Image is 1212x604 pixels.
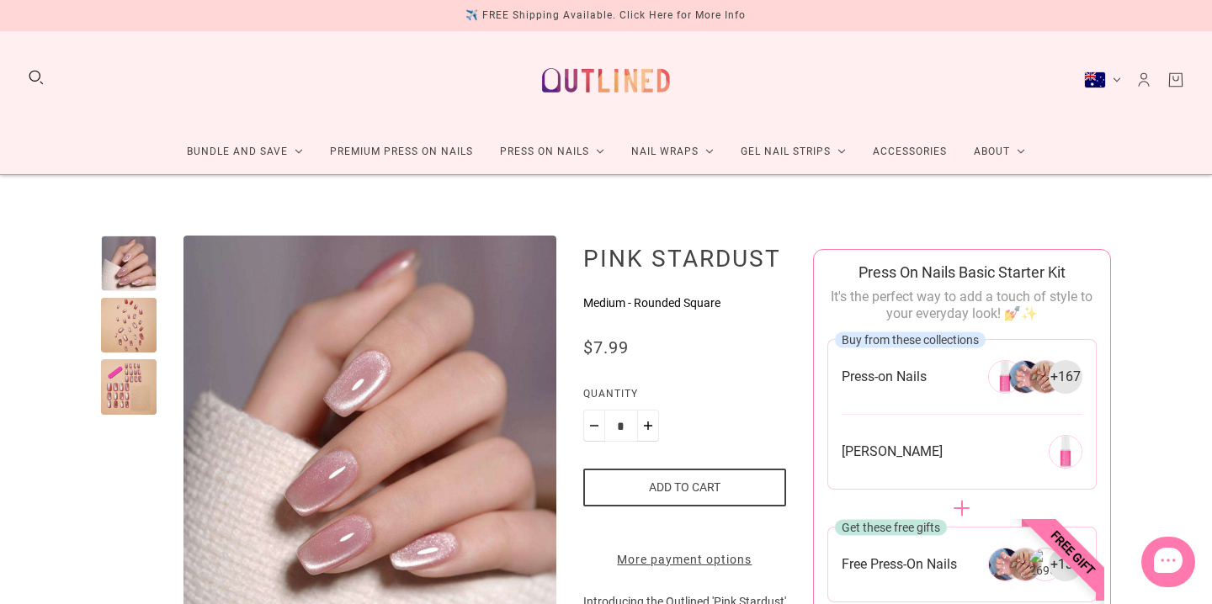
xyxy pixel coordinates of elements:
button: Australia [1084,72,1121,88]
button: Plus [637,410,659,442]
span: Free Press-On Nails [842,555,957,573]
span: + 167 [1050,368,1081,386]
a: Outlined [532,45,680,116]
img: 266304946256-0 [988,360,1022,394]
a: More payment options [583,551,786,569]
span: It's the perfect way to add a touch of style to your everyday look! 💅✨ [831,289,1092,321]
a: Nail Wraps [618,130,727,174]
a: About [960,130,1039,174]
button: Add to cart [583,469,786,506]
span: Get these free gifts [842,520,940,533]
a: Account [1135,71,1153,89]
span: $7.99 [583,337,629,358]
button: Minus [583,410,605,442]
img: 266304946256-1 [1008,360,1042,394]
a: Gel Nail Strips [727,130,859,174]
span: Buy from these collections [842,332,979,346]
p: Medium - Rounded Square [583,294,786,312]
a: Accessories [859,130,960,174]
div: ✈️ FREE Shipping Available. Click Here for More Info [465,7,746,24]
button: Search [27,68,45,87]
img: 266304946256-2 [1029,360,1062,394]
span: [PERSON_NAME] [842,442,943,460]
img: 269291651152-0 [1049,435,1082,469]
span: Press On Nails Basic Starter Kit [858,263,1066,281]
h1: Pink Stardust [583,244,786,273]
a: Cart [1167,71,1185,89]
a: Premium Press On Nails [316,130,486,174]
label: Quantity [583,385,786,410]
a: Press On Nails [486,130,618,174]
span: Press-on Nails [842,368,927,385]
a: Bundle and Save [173,130,316,174]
